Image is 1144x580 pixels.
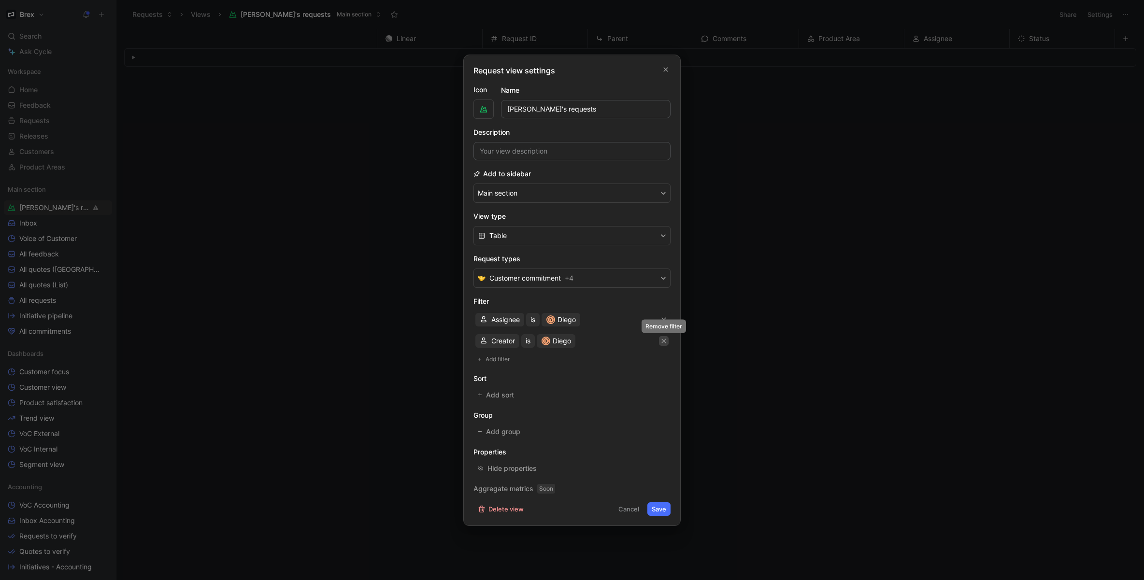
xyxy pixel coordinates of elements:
[473,354,515,365] button: Add filter
[478,274,486,282] img: 🤝
[473,446,671,458] h2: Properties
[547,316,554,323] div: D
[501,100,671,118] input: Your view name
[473,296,671,307] h2: Filter
[486,426,521,438] span: Add group
[614,502,643,516] button: Cancel
[537,484,555,494] span: Soon
[473,483,671,495] h2: Aggregate metrics
[526,313,540,326] button: is
[473,388,519,402] button: Add sort
[473,462,541,475] button: Hide properties
[487,463,537,474] div: Hide properties
[565,272,573,284] span: + 4
[521,334,535,348] button: is
[473,142,671,160] input: Your view description
[475,334,519,348] button: Creator
[473,410,671,421] h2: Group
[473,269,671,288] button: 🤝Customer commitment+4
[473,425,526,439] button: Add group
[473,168,531,180] h2: Add to sidebar
[473,184,671,203] button: Main section
[537,334,575,348] button: DDiego
[473,84,494,96] label: Icon
[473,502,528,516] button: Delete view
[647,502,671,516] button: Save
[486,389,515,401] span: Add sort
[541,335,571,347] div: Diego
[475,313,524,326] button: Assignee
[473,373,671,384] h2: Sort
[491,335,515,347] span: Creator
[473,211,671,222] h2: View type
[543,338,549,344] div: D
[473,65,555,76] h2: Request view settings
[491,314,520,325] span: Assignee
[542,313,580,326] button: DDiego
[486,354,511,364] span: Add filter
[526,335,530,347] span: is
[473,226,671,245] button: Table
[501,85,519,96] h2: Name
[530,314,535,325] span: is
[546,314,576,325] div: Diego
[473,127,510,138] h2: Description
[473,253,671,265] h2: Request types
[489,272,561,284] span: Customer commitment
